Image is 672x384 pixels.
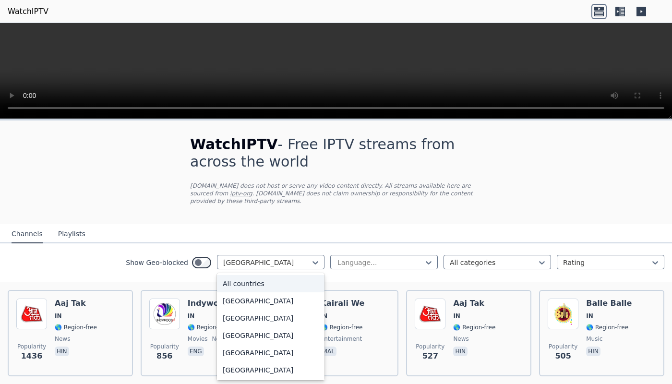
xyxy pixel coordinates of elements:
span: 505 [555,350,571,362]
img: Indywood TV [149,299,180,329]
span: music [586,335,602,343]
div: [GEOGRAPHIC_DATA] [217,310,324,327]
img: Aaj Tak [415,299,445,329]
span: 🌎 Region-free [55,324,97,331]
h6: Balle Balle [586,299,632,308]
a: WatchIPTV [8,6,48,17]
span: 🌎 Region-free [188,324,230,331]
p: eng [188,347,204,356]
div: All countries [217,275,324,292]
span: 🌎 Region-free [321,324,363,331]
span: news [453,335,468,343]
p: hin [55,347,69,356]
h1: - Free IPTV streams from across the world [190,136,482,170]
span: Popularity [150,343,179,350]
span: 527 [422,350,438,362]
a: iptv-org [230,190,252,197]
h6: Aaj Tak [453,299,495,308]
p: hin [453,347,468,356]
span: news [210,335,228,343]
span: entertainment [321,335,362,343]
button: Channels [12,225,43,243]
div: [GEOGRAPHIC_DATA] [217,344,324,361]
span: 🌎 Region-free [453,324,495,331]
span: 🌎 Region-free [586,324,628,331]
span: WatchIPTV [190,136,278,153]
img: Balle Balle [548,299,578,329]
span: IN [55,312,62,320]
button: Playlists [58,225,85,243]
span: IN [453,312,460,320]
span: 856 [156,350,172,362]
span: IN [586,312,593,320]
span: 1436 [21,350,43,362]
span: IN [188,312,195,320]
label: Show Geo-blocked [126,258,188,267]
p: [DOMAIN_NAME] does not host or serve any video content directly. All streams available here are s... [190,182,482,205]
p: mal [321,347,336,356]
h6: Indywood TV [188,299,243,308]
div: [GEOGRAPHIC_DATA] [217,292,324,310]
span: Popularity [17,343,46,350]
span: movies [188,335,208,343]
span: Popularity [416,343,444,350]
span: news [55,335,70,343]
h6: Aaj Tak [55,299,97,308]
div: [GEOGRAPHIC_DATA] [217,361,324,379]
div: [GEOGRAPHIC_DATA] [217,327,324,344]
img: Aaj Tak [16,299,47,329]
p: hin [586,347,600,356]
h6: Kairali We [321,299,365,308]
span: Popularity [549,343,577,350]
